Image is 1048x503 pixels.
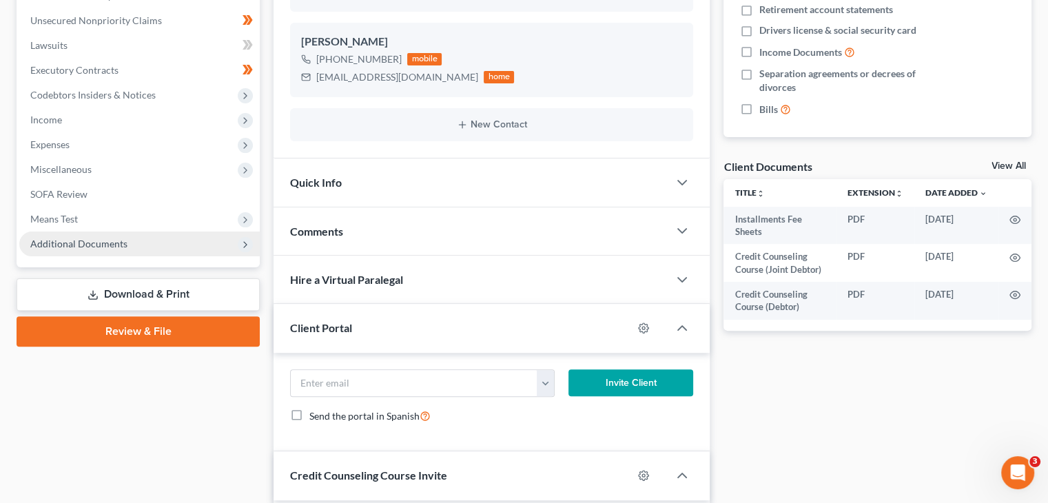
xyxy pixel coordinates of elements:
[723,159,812,174] div: Client Documents
[30,64,119,76] span: Executory Contracts
[914,207,998,245] td: [DATE]
[723,207,836,245] td: Installments Fee Sheets
[19,182,260,207] a: SOFA Review
[756,189,764,198] i: unfold_more
[992,161,1026,171] a: View All
[19,58,260,83] a: Executory Contracts
[734,187,764,198] a: Titleunfold_more
[847,187,903,198] a: Extensionunfold_more
[836,244,914,282] td: PDF
[1001,456,1034,489] iframe: Intercom live chat
[290,273,403,286] span: Hire a Virtual Paralegal
[925,187,987,198] a: Date Added expand_more
[723,282,836,320] td: Credit Counseling Course (Debtor)
[301,119,682,130] button: New Contact
[914,282,998,320] td: [DATE]
[30,14,162,26] span: Unsecured Nonpriority Claims
[723,244,836,282] td: Credit Counseling Course (Joint Debtor)
[30,213,78,225] span: Means Test
[316,70,478,84] div: [EMAIL_ADDRESS][DOMAIN_NAME]
[19,8,260,33] a: Unsecured Nonpriority Claims
[759,3,893,17] span: Retirement account statements
[30,114,62,125] span: Income
[1029,456,1040,467] span: 3
[30,238,127,249] span: Additional Documents
[979,189,987,198] i: expand_more
[290,225,343,238] span: Comments
[19,33,260,58] a: Lawsuits
[301,34,682,50] div: [PERSON_NAME]
[17,316,260,347] a: Review & File
[291,370,537,396] input: Enter email
[30,188,88,200] span: SOFA Review
[309,410,420,422] span: Send the portal in Spanish
[30,39,68,51] span: Lawsuits
[17,278,260,311] a: Download & Print
[316,52,402,66] div: [PHONE_NUMBER]
[30,89,156,101] span: Codebtors Insiders & Notices
[484,71,514,83] div: home
[30,138,70,150] span: Expenses
[759,23,916,37] span: Drivers license & social security card
[836,207,914,245] td: PDF
[290,469,447,482] span: Credit Counseling Course Invite
[759,45,842,59] span: Income Documents
[407,53,442,65] div: mobile
[30,163,92,175] span: Miscellaneous
[895,189,903,198] i: unfold_more
[914,244,998,282] td: [DATE]
[759,67,943,94] span: Separation agreements or decrees of divorces
[759,103,778,116] span: Bills
[290,176,342,189] span: Quick Info
[290,321,352,334] span: Client Portal
[836,282,914,320] td: PDF
[568,369,694,397] button: Invite Client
